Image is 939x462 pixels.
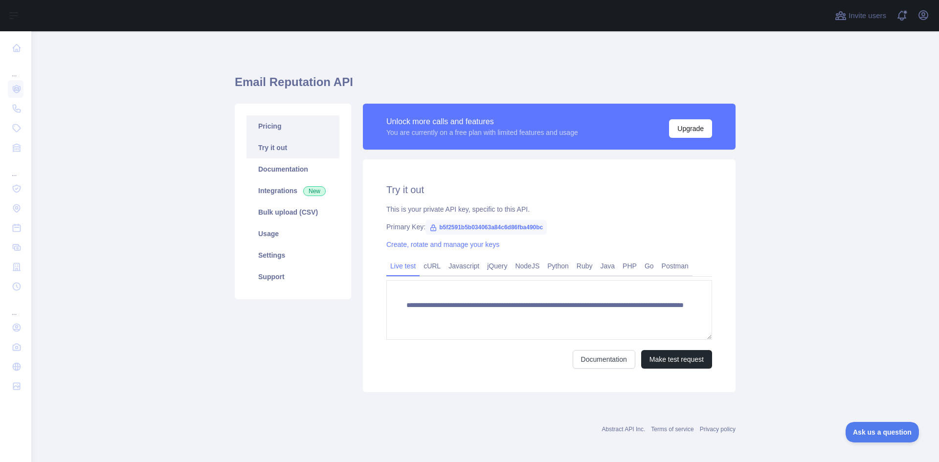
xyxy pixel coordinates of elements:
[641,258,658,274] a: Go
[651,426,693,433] a: Terms of service
[602,426,646,433] a: Abstract API Inc.
[445,258,483,274] a: Javascript
[246,201,339,223] a: Bulk upload (CSV)
[235,74,736,98] h1: Email Reputation API
[658,258,693,274] a: Postman
[246,244,339,266] a: Settings
[246,158,339,180] a: Documentation
[246,180,339,201] a: Integrations New
[846,422,919,442] iframe: Toggle Customer Support
[386,241,499,248] a: Create, rotate and manage your keys
[386,116,578,128] div: Unlock more calls and features
[246,223,339,244] a: Usage
[386,128,578,137] div: You are currently on a free plan with limited features and usage
[386,258,420,274] a: Live test
[573,258,597,274] a: Ruby
[386,204,712,214] div: This is your private API key, specific to this API.
[543,258,573,274] a: Python
[303,186,326,196] span: New
[246,115,339,137] a: Pricing
[246,137,339,158] a: Try it out
[8,59,23,78] div: ...
[573,350,635,369] a: Documentation
[641,350,712,369] button: Make test request
[246,266,339,287] a: Support
[483,258,511,274] a: jQuery
[619,258,641,274] a: PHP
[669,119,712,138] button: Upgrade
[420,258,445,274] a: cURL
[386,183,712,197] h2: Try it out
[849,10,886,22] span: Invite users
[386,222,712,232] div: Primary Key:
[8,158,23,178] div: ...
[597,258,619,274] a: Java
[511,258,543,274] a: NodeJS
[8,297,23,317] div: ...
[833,8,888,23] button: Invite users
[425,220,547,235] span: b5f2591b5b034063a84c6d86fba490bc
[700,426,736,433] a: Privacy policy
